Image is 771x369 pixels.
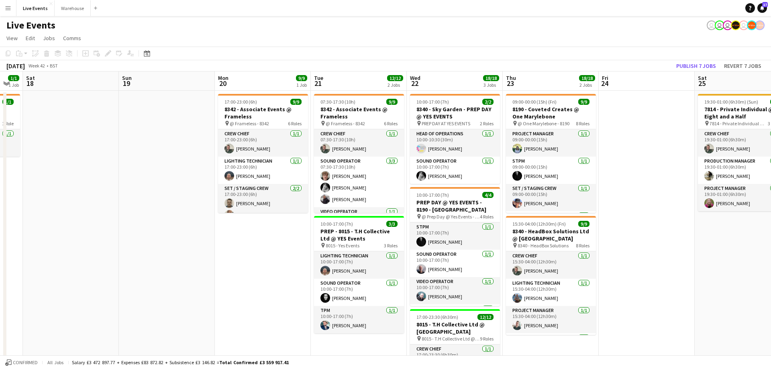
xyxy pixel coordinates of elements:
span: 9/9 [290,99,302,105]
span: @ Frameless - 8342 [326,120,365,126]
app-user-avatar: Alex Gill [755,20,765,30]
span: 19 [121,79,132,88]
span: View [6,35,18,42]
div: 1 Job [8,82,19,88]
span: Sat [698,74,707,82]
span: 3 Roles [384,243,398,249]
span: 23 [505,79,516,88]
span: 12/12 [387,75,403,81]
h3: 8340 - HeadBox Solutions Ltd @ [GEOGRAPHIC_DATA] [506,228,596,242]
app-user-avatar: Technical Department [707,20,716,30]
span: 20 [217,79,228,88]
button: Confirmed [4,358,39,367]
span: 8 Roles [576,120,589,126]
app-card-role: Head of Operations1/110:00-10:30 (30m)[PERSON_NAME] [410,129,500,157]
span: 9/9 [386,99,398,105]
span: 10:00-17:00 (7h) [416,99,449,105]
span: 1/1 [2,99,14,105]
span: Total Confirmed £3 559 917.41 [219,359,289,365]
span: 6 Roles [288,120,302,126]
span: 1/1 [8,75,19,81]
span: Thu [506,74,516,82]
div: 1 Job [296,82,307,88]
span: 4 Roles [480,214,494,220]
h3: 8340 - Sky Garden - PREP DAY @ YES EVENTS [410,106,500,120]
app-card-role: Lighting Technician1/110:00-17:00 (7h)[PERSON_NAME] [314,251,404,279]
span: Sun [122,74,132,82]
app-job-card: 10:00-17:00 (7h)2/28340 - Sky Garden - PREP DAY @ YES EVENTS PREP DAY AT YES EVENTS2 RolesHead of... [410,94,500,184]
button: Live Events [16,0,55,16]
app-card-role: Video Operator1/1 [314,207,404,234]
app-card-role: Crew Chief1/107:30-17:30 (10h)[PERSON_NAME] [314,129,404,157]
span: Edit [26,35,35,42]
div: Salary £3 472 897.77 + Expenses £83 872.82 + Subsistence £3 146.82 = [72,359,289,365]
button: Revert 7 jobs [721,61,765,71]
app-card-role: Sound Operator3/307:30-17:30 (10h)[PERSON_NAME][PERSON_NAME][PERSON_NAME] [314,157,404,207]
div: BST [50,63,58,69]
app-user-avatar: Nadia Addada [715,20,724,30]
span: 3/3 [386,221,398,227]
app-card-role: Set / Staging Crew2/217:00-23:00 (6h)[PERSON_NAME][PERSON_NAME] [218,184,308,223]
app-job-card: 10:00-17:00 (7h)3/3PREP - 8015 - T.H Collective Ltd @ YES Events 8015 - Yes Events3 RolesLighting... [314,216,404,333]
span: 18/18 [483,75,499,81]
span: 19:30-01:00 (6h30m) (Sun) [704,99,758,105]
span: 18 [25,79,35,88]
div: 3 Jobs [483,82,499,88]
span: Wed [410,74,420,82]
span: 2/2 [482,99,494,105]
span: 7814 - Private Individual @ Eight and a Half [710,120,768,126]
app-card-role: STPM1/110:00-17:00 (7h)[PERSON_NAME] [410,222,500,250]
span: 18/18 [579,75,595,81]
app-job-card: 09:00-00:00 (15h) (Fri)9/98190 - Coveted Creates @ One Marylebone @ One Marylebone - 81908 RolesP... [506,94,596,213]
a: 17 [757,3,767,13]
app-card-role: Set / Staging Crew1/109:00-00:00 (15h)[PERSON_NAME] [506,184,596,211]
span: 6 Roles [384,120,398,126]
h3: 8015 - T.H Collective Ltd @ [GEOGRAPHIC_DATA] [410,321,500,335]
span: 9/9 [578,221,589,227]
span: Sat [26,74,35,82]
app-card-role: Lighting Technician1/115:30-04:00 (12h30m)[PERSON_NAME] [506,279,596,306]
app-card-role: Head of Operations1/1 [410,304,500,332]
span: @ Frameless - 8342 [230,120,269,126]
span: 25 [697,79,707,88]
span: Week 42 [27,63,47,69]
span: @ One Marylebone - 8190 [518,120,569,126]
span: 8015 - T.H Collective Ltd @ [GEOGRAPHIC_DATA] [422,336,480,342]
a: Jobs [40,33,58,43]
h3: 8342 - Associate Events @ Frameless [314,106,404,120]
app-card-role: STPM1/109:00-00:00 (15h)[PERSON_NAME] [506,157,596,184]
span: 24 [601,79,608,88]
app-card-role: Video Op (Crew Chief)1/1 [506,211,596,239]
a: View [3,33,21,43]
app-card-role: TPM1/110:00-17:00 (7h)[PERSON_NAME] [314,306,404,333]
span: @ Prep Day @ Yes Events - 8190 [422,214,480,220]
span: 8340 - HeadBox Solutions [518,243,569,249]
span: 15:30-04:00 (12h30m) (Fri) [512,221,566,227]
app-job-card: 07:30-17:30 (10h)9/98342 - Associate Events @ Frameless @ Frameless - 83426 RolesCrew Chief1/107:... [314,94,404,213]
span: 21 [313,79,323,88]
app-job-card: 10:00-17:00 (7h)4/4PREP DAY @ YES EVENTS - 8190 - [GEOGRAPHIC_DATA] @ Prep Day @ Yes Events - 819... [410,187,500,306]
h1: Live Events [6,19,55,31]
span: 22 [409,79,420,88]
a: Edit [22,33,38,43]
span: PREP DAY AT YES EVENTS [422,120,470,126]
span: 8 Roles [576,243,589,249]
app-card-role: Crew Chief1/117:00-23:00 (6h)[PERSON_NAME] [218,129,308,157]
h3: 8342 - Associate Events @ Frameless [218,106,308,120]
div: 2 Jobs [579,82,595,88]
a: Comms [60,33,84,43]
app-job-card: 15:30-04:00 (12h30m) (Fri)9/98340 - HeadBox Solutions Ltd @ [GEOGRAPHIC_DATA] 8340 - HeadBox Solu... [506,216,596,335]
span: 17:00-23:30 (6h30m) [416,314,458,320]
button: Warehouse [55,0,91,16]
span: 17:00-23:00 (6h) [224,99,257,105]
div: 2 Jobs [388,82,403,88]
app-job-card: 17:00-23:00 (6h)9/98342 - Associate Events @ Frameless @ Frameless - 83426 RolesCrew Chief1/117:0... [218,94,308,213]
span: Tue [314,74,323,82]
app-card-role: Video Operator1/110:00-17:00 (7h)[PERSON_NAME] [410,277,500,304]
app-user-avatar: Technical Department [739,20,749,30]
